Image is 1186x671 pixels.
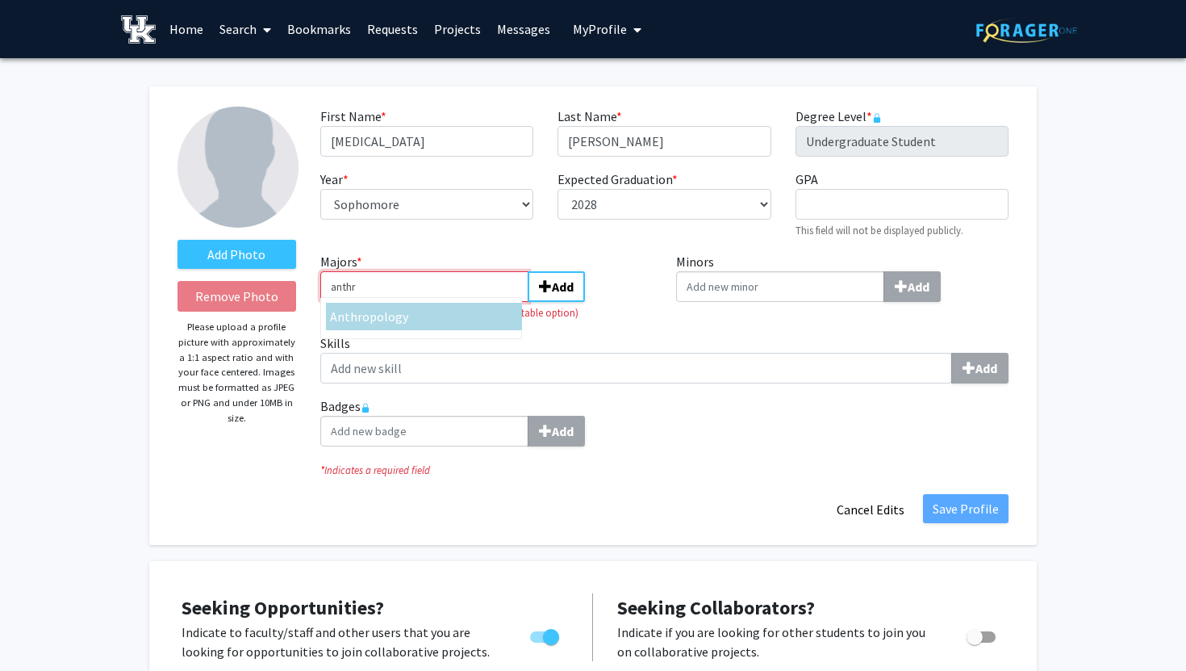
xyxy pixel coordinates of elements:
button: Badges [528,416,585,447]
button: Majors*Anthropology [528,271,585,302]
label: Minors [676,252,1009,302]
label: First Name [320,107,386,126]
p: Please upload a profile picture with approximately a 1:1 aspect ratio and with your face centered... [177,320,296,426]
label: Expected Graduation [558,170,678,189]
p: Indicate to faculty/staff and other users that you are looking for opportunities to join collabor... [182,623,499,661]
b: Add [552,423,574,439]
label: Last Name [558,107,622,126]
input: SkillsAdd [320,353,952,384]
b: Add [975,360,997,376]
b: Add [552,279,574,295]
button: Minors [883,271,941,302]
span: opology [362,308,408,325]
a: Messages [489,1,558,57]
label: GPA [796,170,818,189]
button: Save Profile [923,494,1009,523]
span: Anthr [330,308,362,325]
label: Majors [320,252,653,302]
div: Toggle [960,623,1004,647]
p: Indicate if you are looking for other students to join you on collaborative projects. [617,623,936,661]
button: Skills [951,353,1009,384]
input: BadgesAdd [320,416,528,447]
svg: This information is provided and automatically updated by the University of Kentucky and is not e... [872,113,882,123]
a: Projects [426,1,489,57]
b: Add [908,279,929,295]
label: AddProfile Picture [177,240,296,269]
a: Bookmarks [279,1,359,57]
label: Year [320,170,349,189]
span: My Profile [573,21,627,37]
img: ForagerOne Logo [976,18,1077,43]
div: Toggle [524,623,568,647]
a: Search [211,1,279,57]
button: Cancel Edits [826,494,915,525]
button: Remove Photo [177,281,296,312]
a: Home [161,1,211,57]
label: Badges [320,396,1009,447]
small: This field will not be displayed publicly. [796,224,963,237]
label: Degree Level [796,107,882,126]
input: MinorsAdd [676,271,884,302]
iframe: Chat [12,598,69,659]
i: Indicates a required field [320,463,1009,478]
input: Majors*AnthropologyAdd [320,271,528,302]
span: Seeking Opportunities? [182,595,384,620]
img: Profile Picture [177,107,299,228]
label: Skills [320,333,1009,384]
span: Seeking Collaborators? [617,595,815,620]
img: University of Kentucky Logo [121,15,156,44]
a: Requests [359,1,426,57]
